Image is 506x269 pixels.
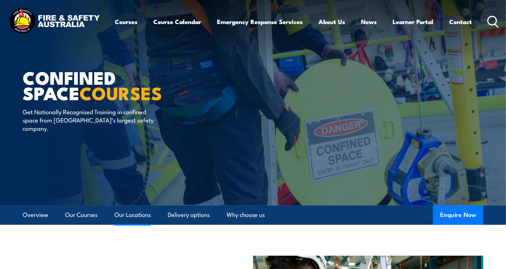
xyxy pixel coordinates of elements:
a: About Us [319,12,345,31]
h1: Confined Space [23,69,200,100]
a: News [361,12,377,31]
a: Learner Portal [393,12,434,31]
strong: COURSES [80,79,162,106]
a: Emergency Response Services [217,12,303,31]
a: Overview [23,205,48,224]
a: Contact [449,12,472,31]
button: Enquire Now [433,205,483,225]
a: Why choose us [227,205,265,224]
a: Delivery options [168,205,210,224]
a: Courses [115,12,138,31]
a: Course Calendar [154,12,202,31]
a: Our Courses [65,205,98,224]
a: Our Locations [114,205,151,224]
p: Get Nationally Recognised Training in confined space from [GEOGRAPHIC_DATA]’s largest safety comp... [23,107,154,133]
